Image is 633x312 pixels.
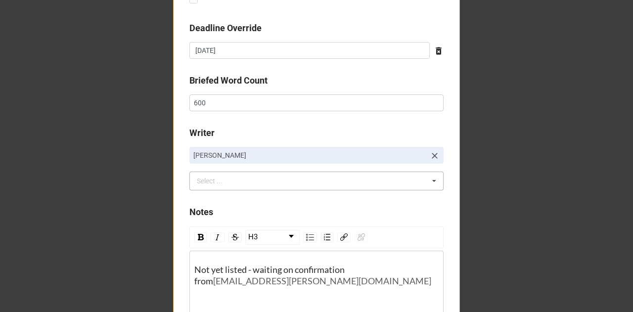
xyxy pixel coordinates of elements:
[194,232,207,242] div: Bold
[189,126,215,140] label: Writer
[244,230,301,245] div: rdw-block-control
[192,230,244,245] div: rdw-inline-control
[303,232,317,242] div: Unordered
[189,21,262,35] label: Deadline Override
[248,231,258,243] span: H3
[193,150,426,160] p: [PERSON_NAME]
[321,232,333,242] div: Ordered
[246,230,299,244] a: Block Type
[301,230,335,245] div: rdw-list-control
[213,275,431,286] span: [EMAIL_ADDRESS][PERSON_NAME][DOMAIN_NAME]
[211,232,225,242] div: Italic
[245,230,300,245] div: rdw-dropdown
[194,176,237,187] div: Select ...
[189,205,213,219] label: Notes
[194,264,346,286] span: Not yet listed - waiting on confirmation from
[189,226,444,248] div: rdw-toolbar
[189,42,430,59] input: Date
[335,230,370,245] div: rdw-link-control
[337,232,351,242] div: Link
[228,232,242,242] div: Strikethrough
[355,232,368,242] div: Unlink
[189,74,268,88] label: Briefed Word Count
